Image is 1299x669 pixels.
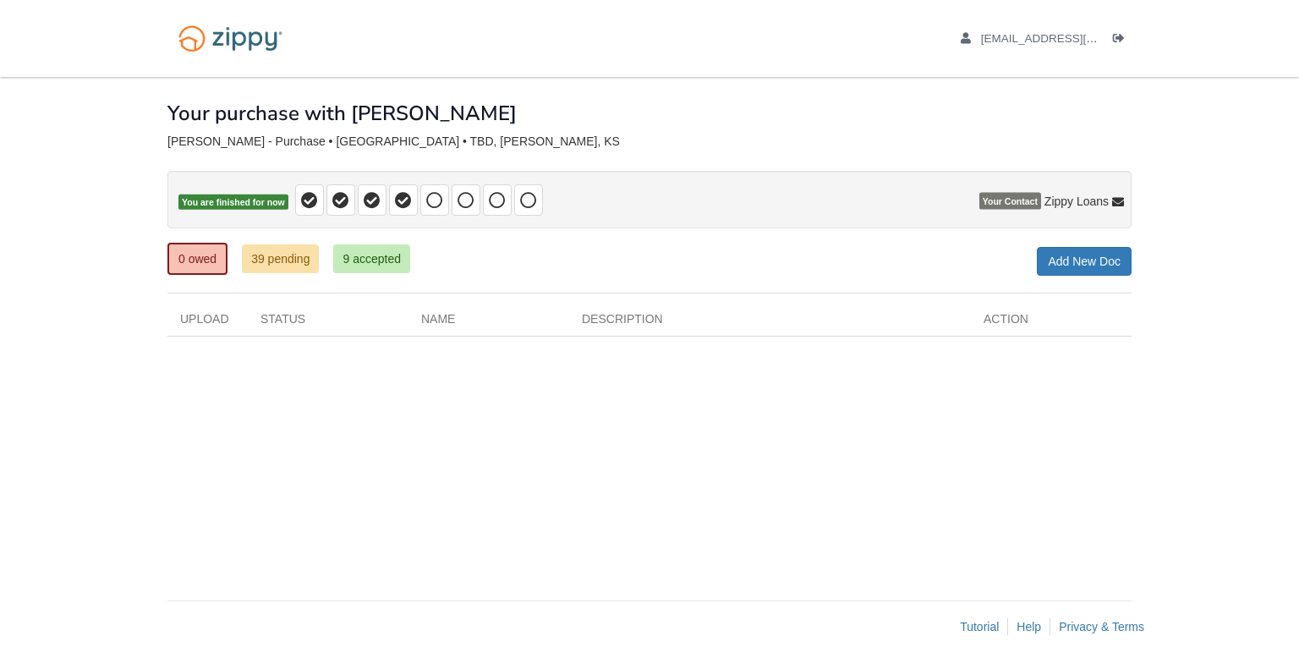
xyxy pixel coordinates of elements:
[1017,620,1041,633] a: Help
[1059,620,1144,633] a: Privacy & Terms
[1044,193,1109,210] span: Zippy Loans
[569,310,971,336] div: Description
[1113,32,1132,49] a: Log out
[1037,247,1132,276] a: Add New Doc
[248,310,408,336] div: Status
[167,310,248,336] div: Upload
[961,32,1175,49] a: edit profile
[960,620,999,633] a: Tutorial
[178,195,288,211] span: You are finished for now
[333,244,410,273] a: 9 accepted
[408,310,569,336] div: Name
[167,243,227,275] a: 0 owed
[167,134,1132,149] div: [PERSON_NAME] - Purchase • [GEOGRAPHIC_DATA] • TBD, [PERSON_NAME], KS
[971,310,1132,336] div: Action
[167,102,517,124] h1: Your purchase with [PERSON_NAME]
[242,244,319,273] a: 39 pending
[981,32,1175,45] span: renegaderay72@gmail.com
[979,193,1041,210] span: Your Contact
[167,17,293,60] img: Logo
